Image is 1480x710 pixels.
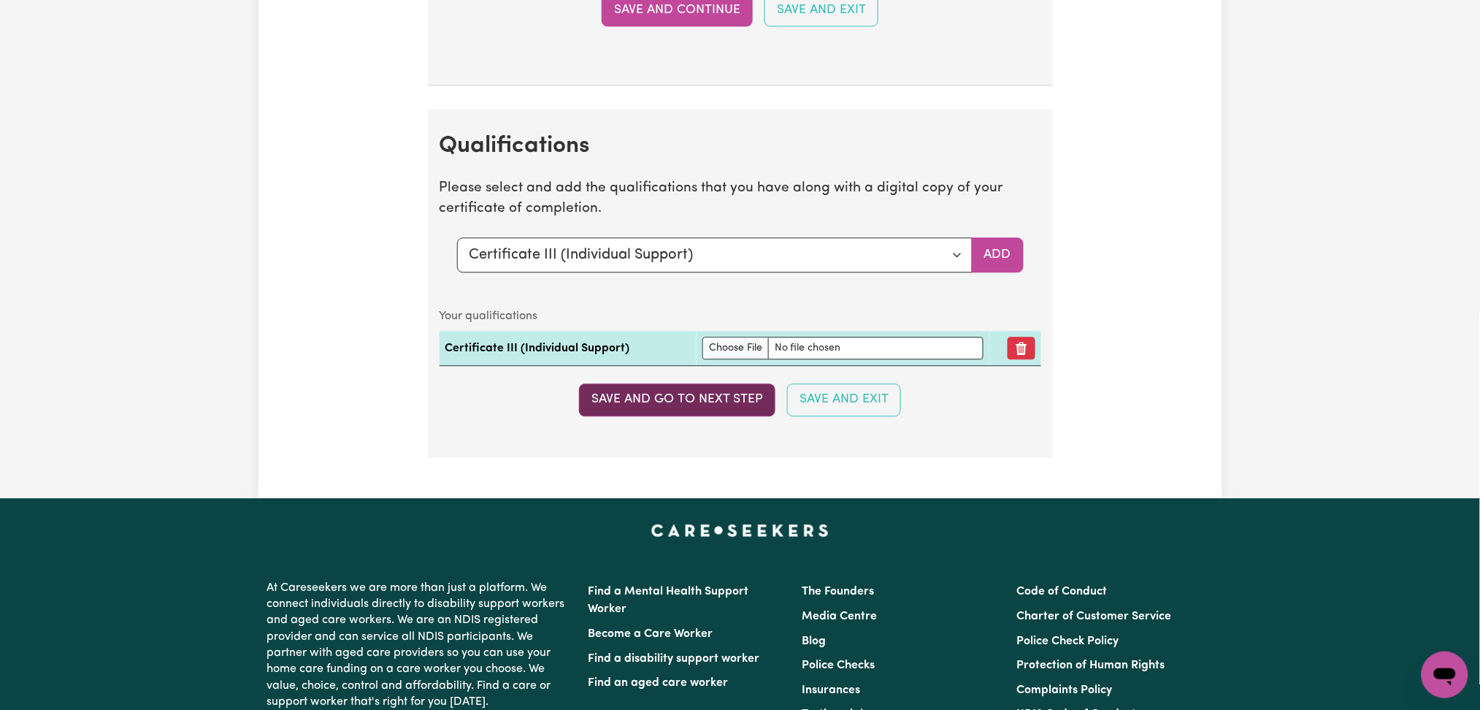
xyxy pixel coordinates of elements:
[1016,684,1112,696] a: Complaints Policy
[802,635,827,647] a: Blog
[802,611,878,622] a: Media Centre
[588,586,749,615] a: Find a Mental Health Support Worker
[588,628,713,640] a: Become a Care Worker
[440,178,1041,221] p: Please select and add the qualifications that you have along with a digital copy of your certific...
[972,237,1024,272] button: Add selected qualification
[1008,337,1035,359] button: Remove qualification
[440,132,1041,160] h2: Qualifications
[802,660,875,671] a: Police Checks
[802,586,875,598] a: The Founders
[651,524,829,536] a: Careseekers home page
[1016,660,1165,671] a: Protection of Human Rights
[579,383,775,416] button: Save and go to next step
[440,302,1041,331] caption: Your qualifications
[1016,586,1107,598] a: Code of Conduct
[588,677,729,689] a: Find an aged care worker
[1422,652,1468,698] iframe: Button to launch messaging window
[440,331,697,366] td: Certificate III (Individual Support)
[802,684,861,696] a: Insurances
[787,383,901,416] button: Save and Exit
[588,653,760,665] a: Find a disability support worker
[1016,635,1119,647] a: Police Check Policy
[1016,611,1171,622] a: Charter of Customer Service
